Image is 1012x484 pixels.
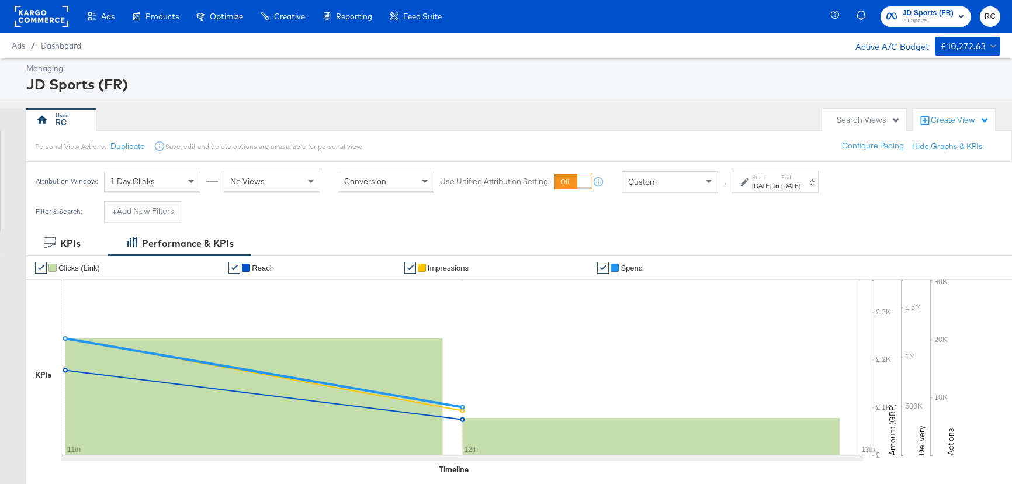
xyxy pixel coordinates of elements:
span: RC [985,10,996,23]
a: ✔ [35,262,47,274]
span: 1 Day Clicks [110,177,155,187]
label: Use Unified Attribution Setting: [440,177,550,188]
button: RC [980,6,1000,27]
span: ↑ [719,182,730,186]
span: Ads [12,41,25,50]
text: Delivery [916,426,927,455]
span: Impressions [428,264,469,272]
button: Duplicate [110,141,145,152]
div: JD Sports (FR) [26,74,997,94]
span: Conversion [344,177,386,187]
a: Dashboard [41,41,81,50]
button: JD Sports (FR)JD Sports [881,6,972,27]
button: +Add New Filters [104,201,182,222]
text: Actions [945,428,956,455]
div: Active A/C Budget [843,37,929,54]
div: £10,272.63 [941,39,986,54]
span: / [25,41,41,50]
span: Custom [628,177,657,187]
div: Timeline [439,464,469,475]
div: Personal View Actions: [35,142,106,151]
span: Clicks (Link) [58,264,100,272]
span: JD Sports (FR) [903,7,954,19]
span: Reach [252,264,274,272]
div: Filter & Search: [35,208,82,216]
button: Configure Pacing [834,136,912,157]
text: Amount (GBP) [887,404,897,455]
span: Reporting [336,12,372,21]
div: Managing: [26,63,997,74]
div: [DATE] [781,181,800,191]
label: End: [781,174,800,181]
a: ✔ [597,262,609,274]
div: [DATE] [752,181,771,191]
div: Create View [931,115,989,126]
div: RC [56,117,67,128]
span: Feed Suite [403,12,442,21]
span: Spend [621,264,643,272]
div: KPIs [35,369,52,381]
strong: + [112,206,117,217]
div: KPIs [60,237,81,250]
div: Performance & KPIs [142,237,234,250]
span: Optimize [210,12,243,21]
div: Search Views [837,115,900,126]
span: Creative [274,12,305,21]
strong: to [771,181,781,190]
span: No Views [230,177,265,187]
span: Ads [101,12,115,21]
span: JD Sports [903,16,954,26]
label: Start: [752,174,771,181]
a: ✔ [404,262,416,274]
div: Attribution Window: [35,178,98,186]
a: ✔ [228,262,240,274]
button: Hide Graphs & KPIs [912,141,983,152]
span: Products [145,12,179,21]
div: Save, edit and delete options are unavailable for personal view. [165,142,362,151]
button: £10,272.63 [935,37,1000,56]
